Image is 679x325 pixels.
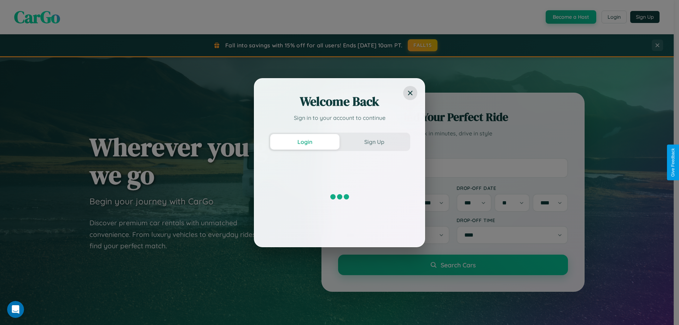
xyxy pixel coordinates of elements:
button: Sign Up [339,134,409,150]
h2: Welcome Back [269,93,410,110]
button: Login [270,134,339,150]
iframe: Intercom live chat [7,301,24,318]
div: Give Feedback [671,148,675,177]
p: Sign in to your account to continue [269,114,410,122]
